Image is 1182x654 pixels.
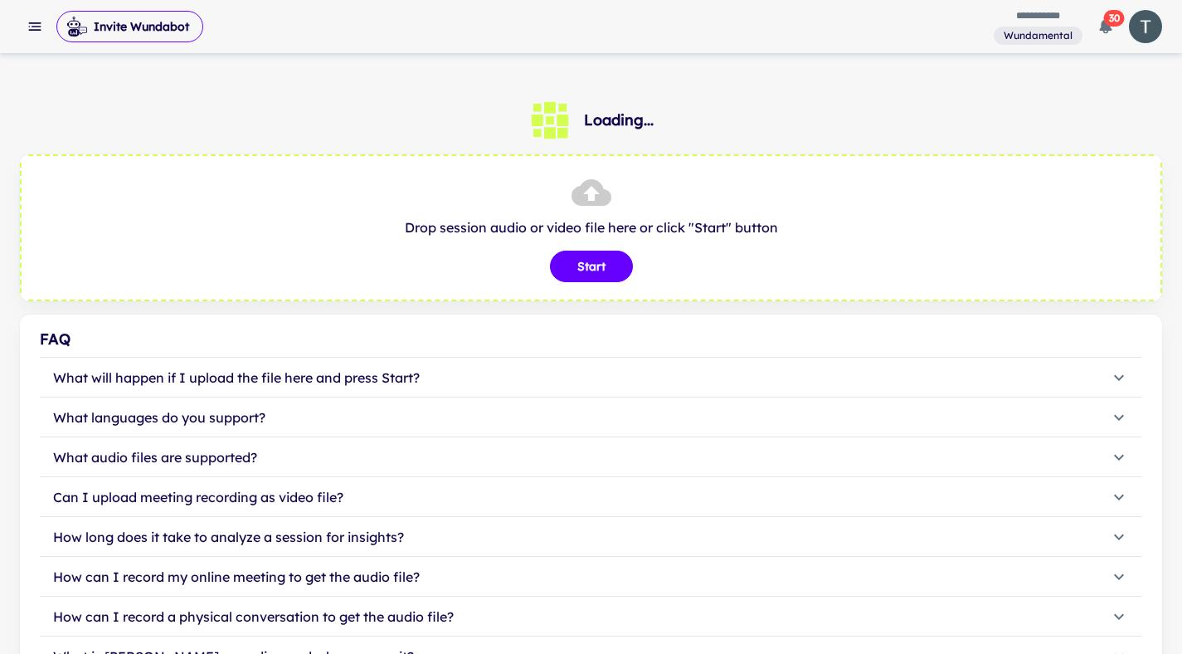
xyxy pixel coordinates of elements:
button: Start [550,251,633,282]
button: What languages do you support? [40,398,1142,437]
button: What audio files are supported? [40,437,1142,477]
p: How can I record a physical conversation to get the audio file? [53,607,454,627]
p: What will happen if I upload the file here and press Start? [53,368,420,388]
button: 30 [1089,10,1122,43]
p: What audio files are supported? [53,447,257,467]
button: What will happen if I upload the file here and press Start? [40,358,1142,398]
p: How long does it take to analyze a session for insights? [53,527,404,547]
button: How long does it take to analyze a session for insights? [40,517,1142,557]
span: You are a member of this workspace. Contact your workspace owner for assistance. [994,25,1082,46]
span: Wundamental [997,28,1079,43]
span: 30 [1104,10,1125,27]
button: Invite Wundabot [56,11,203,42]
span: Invite Wundabot to record a meeting [56,10,203,43]
p: How can I record my online meeting to get the audio file? [53,567,420,587]
button: How can I record a physical conversation to get the audio file? [40,597,1142,637]
p: What languages do you support? [53,408,265,427]
div: FAQ [40,328,1142,351]
p: Drop session audio or video file here or click "Start" button [38,217,1144,237]
p: Can I upload meeting recording as video file? [53,487,343,507]
button: How can I record my online meeting to get the audio file? [40,557,1142,597]
button: Can I upload meeting recording as video file? [40,477,1142,517]
h6: Loading... [584,109,654,132]
img: photoURL [1129,10,1162,43]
